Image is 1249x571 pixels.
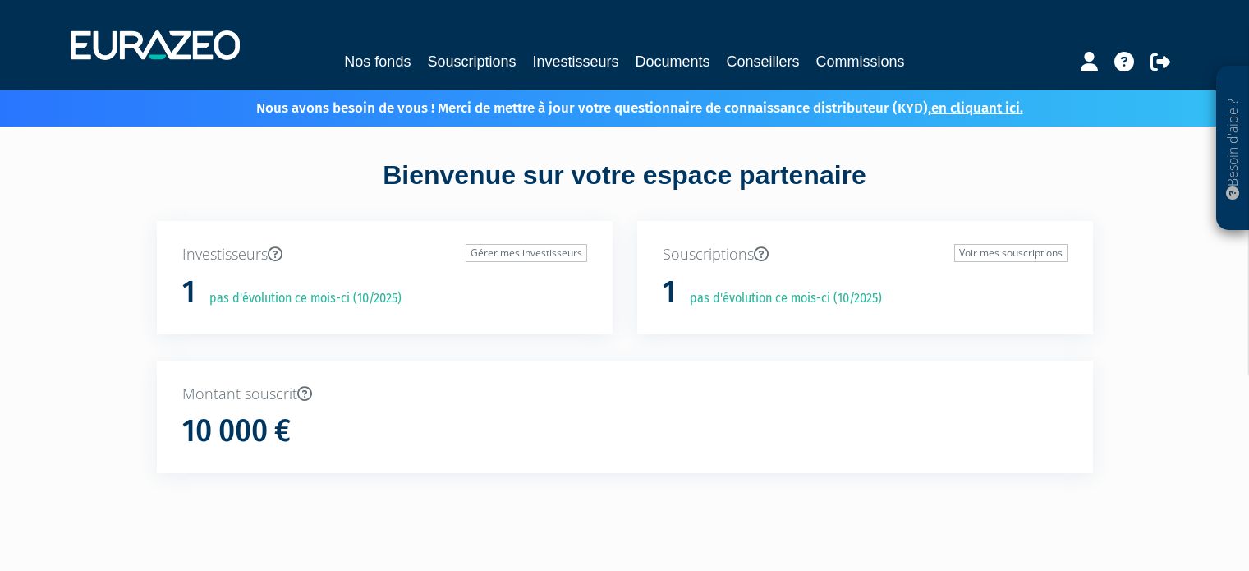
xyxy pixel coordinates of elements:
p: pas d'évolution ce mois-ci (10/2025) [198,289,402,308]
p: Nous avons besoin de vous ! Merci de mettre à jour votre questionnaire de connaissance distribute... [209,94,1023,118]
a: Souscriptions [427,50,516,73]
div: Bienvenue sur votre espace partenaire [145,157,1105,221]
a: Voir mes souscriptions [954,244,1068,262]
a: Investisseurs [532,50,618,73]
a: Documents [636,50,710,73]
h1: 1 [182,275,195,310]
h1: 1 [663,275,676,310]
p: Montant souscrit [182,384,1068,405]
a: Gérer mes investisseurs [466,244,587,262]
p: Besoin d'aide ? [1224,75,1242,223]
img: 1732889491-logotype_eurazeo_blanc_rvb.png [71,30,240,60]
p: Souscriptions [663,244,1068,265]
p: Investisseurs [182,244,587,265]
h1: 10 000 € [182,414,291,449]
p: pas d'évolution ce mois-ci (10/2025) [678,289,882,308]
a: Commissions [816,50,905,73]
a: en cliquant ici. [931,99,1023,117]
a: Nos fonds [344,50,411,73]
a: Conseillers [727,50,800,73]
